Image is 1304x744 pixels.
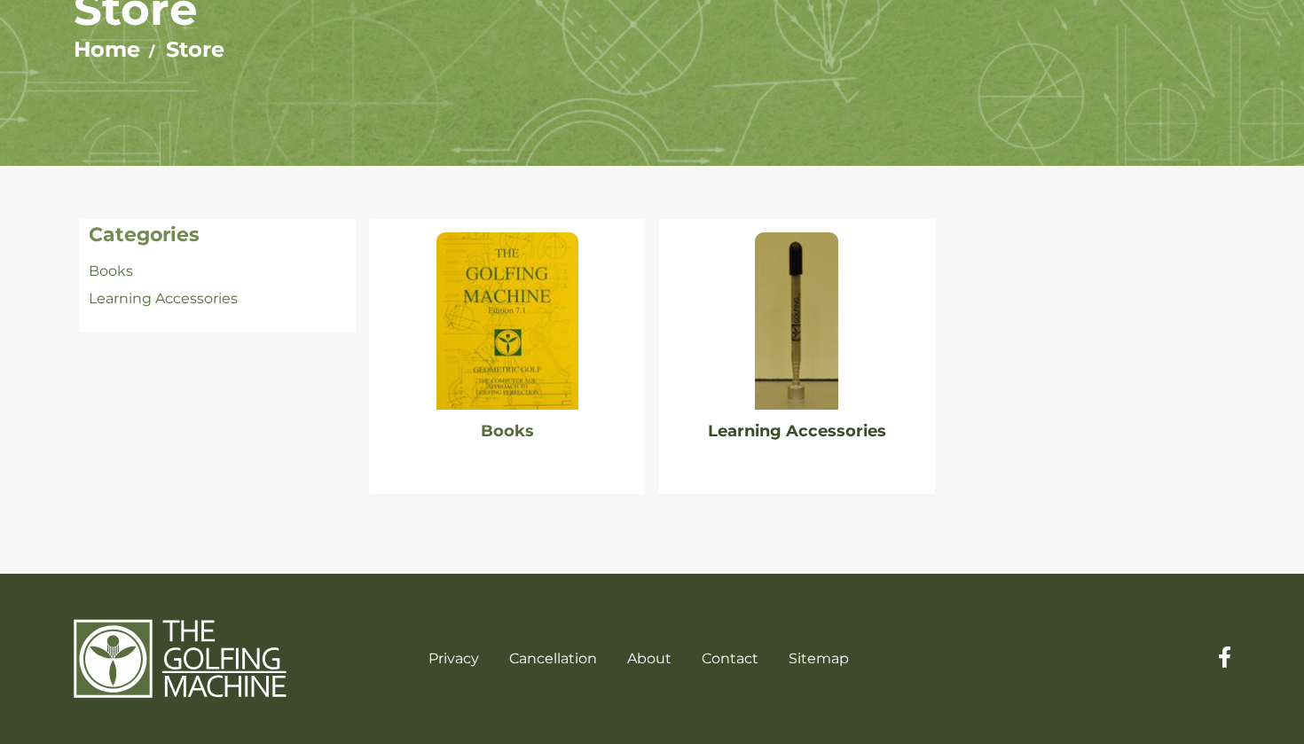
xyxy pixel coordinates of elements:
a: Contact [702,650,758,667]
h4: Categories [89,223,347,247]
a: Sitemap [789,650,849,667]
a: Cancellation [509,650,597,667]
a: About [627,650,672,667]
a: Learning Accessories [708,421,886,441]
img: The Golfing Machine [74,618,287,700]
a: Home [74,36,140,62]
a: Store [166,36,224,62]
a: Privacy [428,650,479,667]
a: Learning Accessories [89,290,238,307]
a: Books [89,262,133,279]
a: Books [481,421,534,441]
